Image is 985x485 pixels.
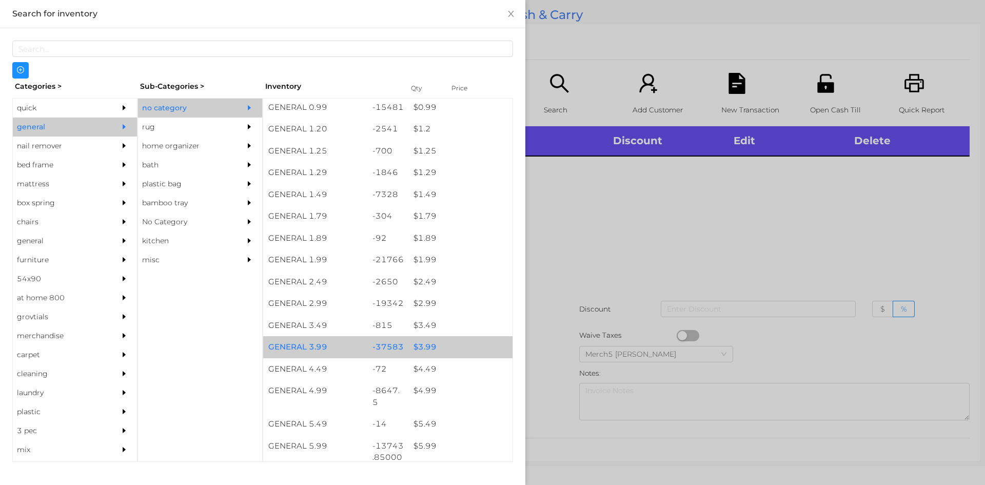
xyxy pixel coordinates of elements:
[367,227,409,249] div: -92
[13,364,106,383] div: cleaning
[507,10,515,18] i: icon: close
[246,199,253,206] i: icon: caret-right
[121,313,128,320] i: icon: caret-right
[121,370,128,377] i: icon: caret-right
[121,180,128,187] i: icon: caret-right
[13,288,106,307] div: at home 800
[367,118,409,140] div: -2541
[121,408,128,415] i: icon: caret-right
[138,99,231,118] div: no category
[121,123,128,130] i: icon: caret-right
[13,307,106,326] div: grovtials
[408,227,513,249] div: $ 1.89
[263,271,367,293] div: GENERAL 2.49
[137,79,263,94] div: Sub-Categories >
[12,41,513,57] input: Search...
[246,161,253,168] i: icon: caret-right
[13,383,106,402] div: laundry
[246,256,253,263] i: icon: caret-right
[13,212,106,231] div: chairs
[138,193,231,212] div: bamboo tray
[367,271,409,293] div: -2650
[408,96,513,119] div: $ 0.99
[121,237,128,244] i: icon: caret-right
[408,315,513,337] div: $ 3.49
[13,459,106,478] div: appliances
[263,205,367,227] div: GENERAL 1.79
[121,294,128,301] i: icon: caret-right
[263,140,367,162] div: GENERAL 1.25
[121,161,128,168] i: icon: caret-right
[13,156,106,174] div: bed frame
[13,193,106,212] div: box spring
[263,380,367,402] div: GENERAL 4.99
[13,118,106,137] div: general
[367,205,409,227] div: -304
[408,358,513,380] div: $ 4.49
[13,231,106,250] div: general
[263,358,367,380] div: GENERAL 4.49
[408,184,513,206] div: $ 1.49
[13,326,106,345] div: merchandise
[121,427,128,434] i: icon: caret-right
[263,336,367,358] div: GENERAL 3.99
[367,140,409,162] div: -700
[121,351,128,358] i: icon: caret-right
[138,250,231,269] div: misc
[263,315,367,337] div: GENERAL 3.49
[367,413,409,435] div: -14
[13,137,106,156] div: nail remover
[263,435,367,457] div: GENERAL 5.99
[13,269,106,288] div: 54x90
[138,118,231,137] div: rug
[12,79,137,94] div: Categories >
[367,293,409,315] div: -19342
[121,275,128,282] i: icon: caret-right
[13,440,106,459] div: mix
[263,227,367,249] div: GENERAL 1.89
[121,104,128,111] i: icon: caret-right
[408,118,513,140] div: $ 1.2
[367,336,409,358] div: -37583
[121,332,128,339] i: icon: caret-right
[121,256,128,263] i: icon: caret-right
[408,140,513,162] div: $ 1.25
[138,212,231,231] div: No Category
[13,402,106,421] div: plastic
[367,358,409,380] div: -72
[263,118,367,140] div: GENERAL 1.20
[12,62,29,79] button: icon: plus-circle
[408,162,513,184] div: $ 1.29
[408,249,513,271] div: $ 1.99
[408,205,513,227] div: $ 1.79
[408,293,513,315] div: $ 2.99
[263,184,367,206] div: GENERAL 1.49
[246,123,253,130] i: icon: caret-right
[408,435,513,457] div: $ 5.99
[263,96,367,119] div: GENERAL 0.99
[408,336,513,358] div: $ 3.99
[121,218,128,225] i: icon: caret-right
[449,81,490,95] div: Price
[265,81,398,92] div: Inventory
[13,174,106,193] div: mattress
[408,271,513,293] div: $ 2.49
[246,142,253,149] i: icon: caret-right
[138,137,231,156] div: home organizer
[12,8,513,20] div: Search for inventory
[13,250,106,269] div: furniture
[246,237,253,244] i: icon: caret-right
[246,218,253,225] i: icon: caret-right
[121,142,128,149] i: icon: caret-right
[367,96,409,119] div: -15481
[13,421,106,440] div: 3 pec
[263,293,367,315] div: GENERAL 2.99
[138,156,231,174] div: bath
[121,446,128,453] i: icon: caret-right
[263,162,367,184] div: GENERAL 1.29
[408,81,439,95] div: Qty
[138,231,231,250] div: kitchen
[121,389,128,396] i: icon: caret-right
[246,104,253,111] i: icon: caret-right
[121,199,128,206] i: icon: caret-right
